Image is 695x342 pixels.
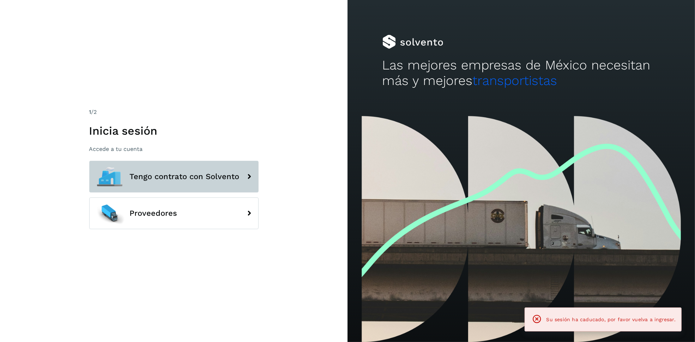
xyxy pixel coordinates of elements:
[89,124,259,138] h1: Inicia sesión
[130,172,240,181] span: Tengo contrato con Solvento
[130,209,177,218] span: Proveedores
[89,197,259,229] button: Proveedores
[89,161,259,193] button: Tengo contrato con Solvento
[89,109,91,115] span: 1
[89,146,259,152] p: Accede a tu cuenta
[473,73,557,88] span: transportistas
[546,317,676,322] span: Su sesión ha caducado, por favor vuelva a ingresar.
[382,57,660,89] h2: Las mejores empresas de México necesitan más y mejores
[89,108,259,116] div: /2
